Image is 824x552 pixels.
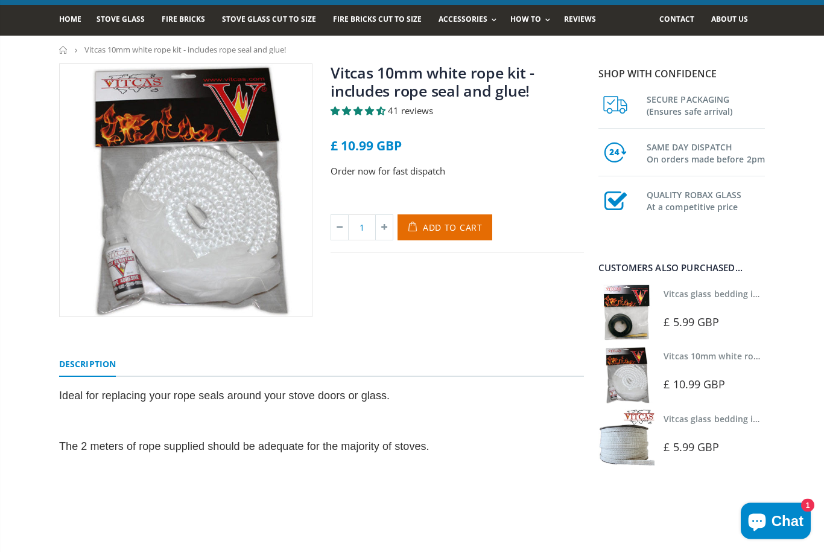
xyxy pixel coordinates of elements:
span: Stove Glass [97,14,145,25]
a: Contact [659,5,703,36]
span: Vitcas 10mm white rope kit - includes rope seal and glue! [84,45,286,56]
span: Contact [659,14,694,25]
a: Home [59,47,68,54]
span: £ 5.99 GBP [664,440,719,455]
span: The 2 meters of rope supplied should be adequate for the majority of stoves. [59,441,429,453]
a: Accessories [439,5,502,36]
span: 41 reviews [388,105,433,117]
a: Fire Bricks Cut To Size [333,5,431,36]
span: Add to Cart [423,222,483,234]
span: About us [711,14,748,25]
div: Customers also purchased... [598,264,765,273]
span: How To [510,14,541,25]
h3: SAME DAY DISPATCH On orders made before 2pm [647,140,765,166]
a: How To [510,5,556,36]
img: Vitcas white rope, glue and gloves kit 10mm [598,347,654,403]
img: nt-kit-12mm-dia.white-fire-rope-adhesive-517-p_800x_crop_center.jpg [60,65,312,317]
span: 4.66 stars [331,105,388,117]
a: Reviews [564,5,605,36]
img: Vitcas stove glass bedding in tape [598,410,654,466]
a: Vitcas 10mm white rope kit - includes rope seal and glue! [331,63,534,101]
span: £ 10.99 GBP [331,138,402,155]
a: Stove Glass Cut To Size [222,5,325,36]
button: Add to Cart [398,215,492,241]
span: £ 5.99 GBP [664,315,719,330]
h3: SECURE PACKAGING (Ensures safe arrival) [647,92,765,118]
a: Fire Bricks [162,5,214,36]
span: £ 10.99 GBP [664,377,725,392]
span: Home [59,14,81,25]
span: Fire Bricks [162,14,205,25]
span: Stove Glass Cut To Size [222,14,315,25]
span: Fire Bricks Cut To Size [333,14,422,25]
p: Order now for fast dispatch [331,165,584,179]
p: Shop with confidence [598,67,765,82]
a: Stove Glass [97,5,154,36]
span: Accessories [439,14,487,25]
img: Vitcas stove glass bedding in tape [598,285,654,341]
inbox-online-store-chat: Shopify online store chat [737,503,814,542]
span: Reviews [564,14,596,25]
h3: QUALITY ROBAX GLASS At a competitive price [647,187,765,214]
a: About us [711,5,757,36]
a: Description [59,353,116,377]
span: Ideal for replacing your rope seals around your stove doors or glass. [59,390,390,402]
a: Home [59,5,90,36]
